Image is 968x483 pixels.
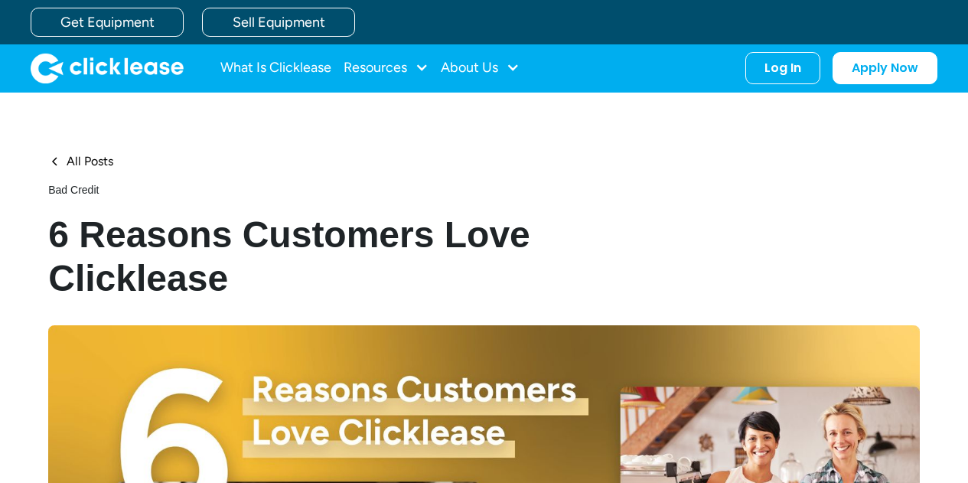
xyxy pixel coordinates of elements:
div: About Us [441,53,520,83]
a: home [31,53,184,83]
div: All Posts [67,154,113,170]
a: What Is Clicklease [220,53,331,83]
a: Sell Equipment [202,8,355,37]
div: Log In [764,60,801,76]
div: Resources [344,53,429,83]
h1: 6 Reasons Customers Love Clicklease [48,213,636,301]
div: bad credit [48,182,636,197]
img: Clicklease logo [31,53,184,83]
a: All Posts [48,154,113,170]
a: Get Equipment [31,8,184,37]
a: Apply Now [833,52,937,84]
